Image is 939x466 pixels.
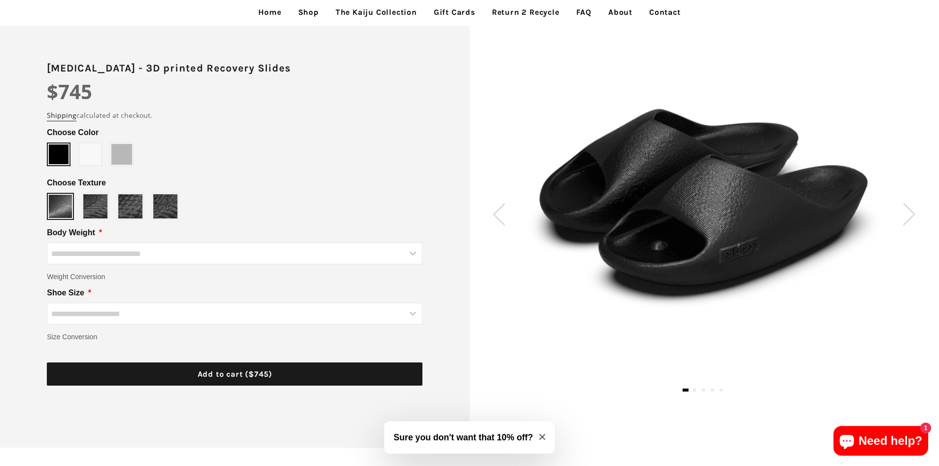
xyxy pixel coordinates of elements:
[47,271,105,282] span: Weight Conversion
[49,195,72,218] img: https://cdn.shopify.com/s/files/1/2395/9785/files/Texture-Slate.png?v=1740121210
[245,369,272,379] span: ($745)
[702,389,705,392] button: 3
[903,203,915,225] img: SVG Icon
[47,177,108,189] span: Choose Texture
[528,92,881,315] img: Slate-Black
[153,194,177,218] img: https://cdn.shopify.com/s/files/1/2395/9785/files/Texture-Gyri.png?v=1740121242
[683,389,689,392] button: 1
[711,389,714,392] button: 4
[83,194,107,218] img: https://cdn.shopify.com/s/files/1/2395/9785/files/Texture-Eirean.png?v=1740121219
[47,362,422,386] button: Add to cart ($745)
[720,389,723,392] button: 5
[493,203,505,225] img: SVG Icon
[47,243,422,264] input: Body Weight
[118,194,142,218] img: https://cdn.shopify.com/s/files/1/2395/9785/files/Texture-Weave.png?v=1740121232
[47,227,97,239] span: Body Weight
[47,287,86,299] span: Shoe Size
[47,303,422,324] input: Shoe Size
[47,78,92,105] span: $745
[693,389,696,392] button: 2
[198,369,272,379] span: Add to cart
[47,331,97,342] span: Size Conversion
[831,426,931,458] inbox-online-store-chat: Shopify online store chat
[47,61,422,75] h2: [MEDICAL_DATA] - 3D printed Recovery Slides
[47,127,101,139] span: Choose Color
[47,110,422,121] div: calculated at checkout.
[47,110,76,121] a: Shipping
